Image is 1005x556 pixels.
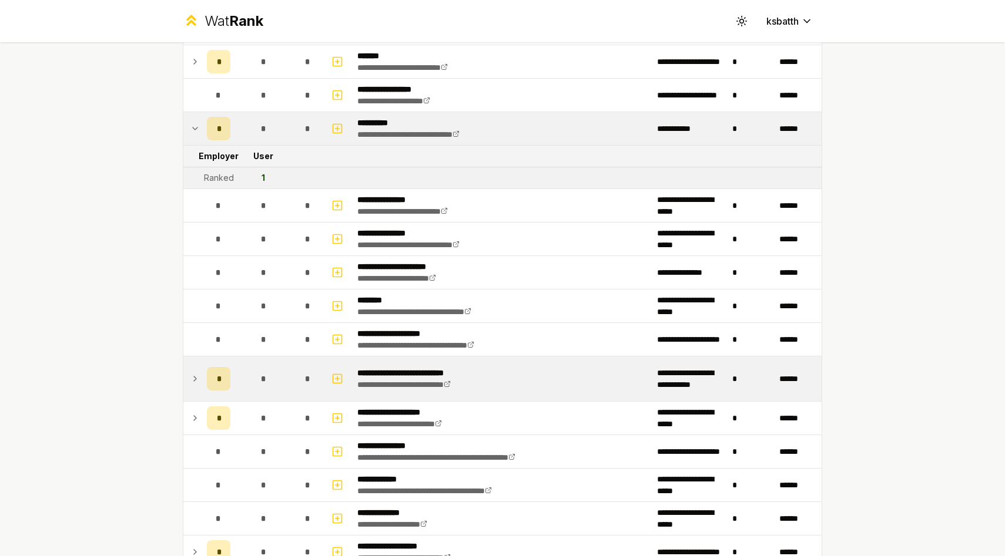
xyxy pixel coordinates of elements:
div: 1 [262,172,265,184]
span: Rank [229,12,263,29]
td: Employer [202,146,235,167]
span: ksbatth [766,14,799,28]
div: Ranked [204,172,234,184]
a: WatRank [183,12,263,31]
button: ksbatth [757,11,822,32]
div: Wat [205,12,263,31]
td: User [235,146,292,167]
